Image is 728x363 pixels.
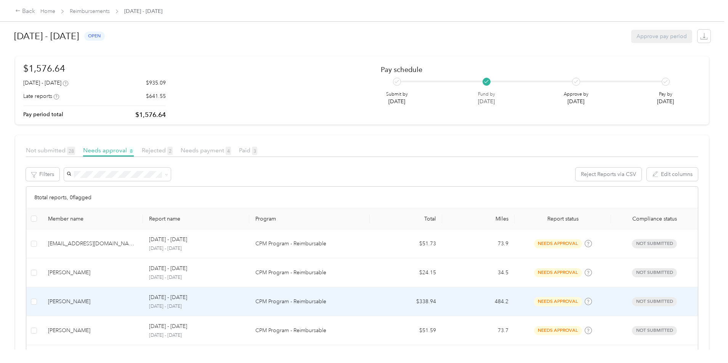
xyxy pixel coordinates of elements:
[685,320,728,363] iframe: Everlance-gr Chat Button Frame
[255,240,364,248] p: CPM Program - Reimbursable
[370,287,442,316] td: $338.94
[442,287,515,316] td: 484.2
[647,168,698,181] button: Edit columns
[442,229,515,258] td: 73.9
[149,322,187,331] p: [DATE] - [DATE]
[142,147,173,154] span: Rejected
[255,326,364,335] p: CPM Program - Reimbursable
[149,264,187,273] p: [DATE] - [DATE]
[128,147,134,155] span: 8
[48,269,137,277] div: [PERSON_NAME]
[386,98,408,106] p: [DATE]
[26,147,75,154] span: Not submitted
[381,66,688,74] h2: Pay schedule
[534,326,582,335] span: needs approval
[146,79,166,87] p: $935.09
[534,239,582,248] span: needs approval
[149,332,243,339] p: [DATE] - [DATE]
[149,274,243,281] p: [DATE] - [DATE]
[386,91,408,98] p: Submit by
[26,187,698,208] div: 8 total reports, 0 flagged
[632,239,677,248] span: Not submitted
[249,229,370,258] td: CPM Program - Reimbursable
[249,316,370,345] td: CPM Program - Reimbursable
[48,240,137,248] div: [EMAIL_ADDRESS][DOMAIN_NAME]
[135,110,166,120] p: $1,576.64
[48,297,137,306] div: [PERSON_NAME]
[23,79,68,87] div: [DATE] - [DATE]
[23,92,59,100] div: Late reports
[442,258,515,287] td: 34.5
[149,303,243,310] p: [DATE] - [DATE]
[564,98,588,106] p: [DATE]
[249,258,370,287] td: CPM Program - Reimbursable
[42,208,143,229] th: Member name
[149,293,187,302] p: [DATE] - [DATE]
[442,316,515,345] td: 73.7
[14,27,79,45] h1: [DATE] - [DATE]
[70,8,110,14] a: Reimbursements
[149,235,187,244] p: [DATE] - [DATE]
[376,216,436,222] div: Total
[370,258,442,287] td: $24.15
[521,216,605,222] span: Report status
[226,147,231,155] span: 4
[26,168,59,181] button: Filters
[534,268,582,277] span: needs approval
[448,216,508,222] div: Miles
[255,297,364,306] p: CPM Program - Reimbursable
[249,287,370,316] td: CPM Program - Reimbursable
[167,147,173,155] span: 2
[657,91,674,98] p: Pay by
[48,326,137,335] div: [PERSON_NAME]
[249,208,370,229] th: Program
[124,7,162,15] span: [DATE] - [DATE]
[239,147,257,154] span: Paid
[370,229,442,258] td: $51.73
[564,91,588,98] p: Approve by
[48,216,137,222] div: Member name
[632,268,677,277] span: Not submitted
[370,316,442,345] td: $51.59
[23,62,166,75] h1: $1,576.64
[15,7,35,16] div: Back
[84,32,105,40] span: open
[576,168,641,181] button: Reject Reports via CSV
[632,326,677,335] span: Not submitted
[146,92,166,100] p: $641.55
[478,98,495,106] p: [DATE]
[632,297,677,306] span: Not submitted
[478,91,495,98] p: Fund by
[617,216,692,222] span: Compliance status
[534,297,582,306] span: needs approval
[23,110,63,118] p: Pay period total
[657,98,674,106] p: [DATE]
[181,147,231,154] span: Needs payment
[252,147,257,155] span: 3
[143,208,249,229] th: Report name
[67,147,75,155] span: 28
[40,8,55,14] a: Home
[149,245,243,252] p: [DATE] - [DATE]
[83,147,134,154] span: Needs approval
[255,269,364,277] p: CPM Program - Reimbursable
